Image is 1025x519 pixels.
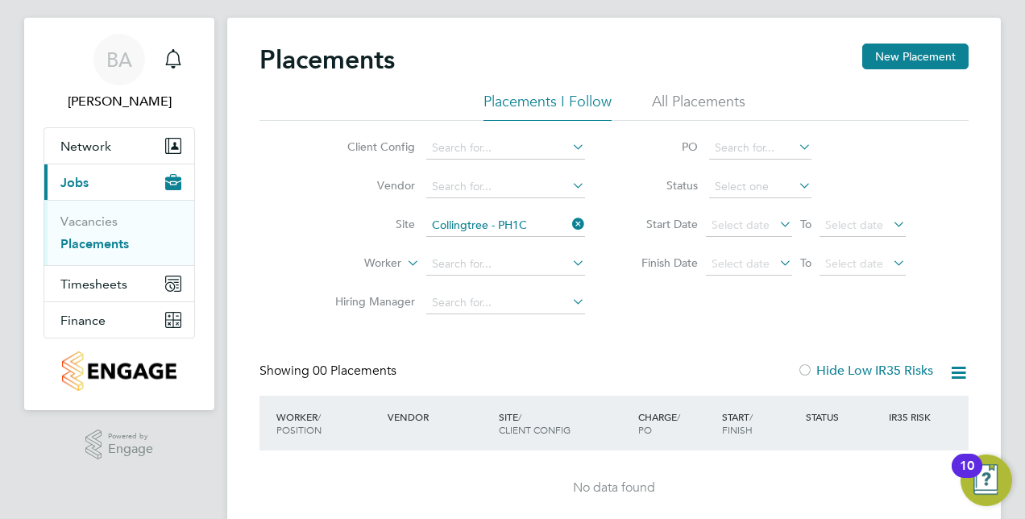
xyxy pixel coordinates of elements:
label: Start Date [625,217,698,231]
span: Finance [60,313,106,328]
label: Worker [309,255,401,272]
h2: Placements [259,44,395,76]
span: Network [60,139,111,154]
button: Timesheets [44,266,194,301]
input: Search for... [426,292,585,314]
label: PO [625,139,698,154]
input: Search for... [426,176,585,198]
span: Engage [108,442,153,456]
img: countryside-properties-logo-retina.png [62,351,176,391]
div: Worker [272,402,384,444]
div: Site [495,402,634,444]
div: Start [718,402,802,444]
input: Search for... [426,253,585,276]
span: BA [106,49,132,70]
div: Jobs [44,200,194,265]
div: Showing [259,363,400,380]
a: Powered byEngage [85,430,154,460]
button: Network [44,128,194,164]
label: Site [322,217,415,231]
nav: Main navigation [24,18,214,410]
input: Search for... [426,137,585,160]
label: Status [625,178,698,193]
a: Vacancies [60,214,118,229]
span: / Position [276,410,322,436]
span: Select date [712,218,770,232]
button: Jobs [44,164,194,200]
span: Timesheets [60,276,127,292]
span: Select date [825,256,883,271]
button: Finance [44,302,194,338]
span: To [795,214,816,235]
input: Search for... [709,137,811,160]
span: Select date [825,218,883,232]
div: 10 [960,466,974,487]
label: Hide Low IR35 Risks [797,363,933,379]
span: Powered by [108,430,153,443]
label: Hiring Manager [322,294,415,309]
div: Status [802,402,886,431]
span: To [795,252,816,273]
button: New Placement [862,44,969,69]
a: BA[PERSON_NAME] [44,34,195,111]
label: Finish Date [625,255,698,270]
input: Select one [709,176,811,198]
span: / Client Config [499,410,571,436]
button: Open Resource Center, 10 new notifications [961,455,1012,506]
li: Placements I Follow [483,92,612,121]
span: Select date [712,256,770,271]
div: Charge [634,402,718,444]
label: Client Config [322,139,415,154]
label: Vendor [322,178,415,193]
span: 00 Placements [313,363,396,379]
input: Search for... [426,214,585,237]
li: All Placements [652,92,745,121]
div: No data found [276,480,952,496]
div: IR35 Risk [885,402,940,431]
span: / Finish [722,410,753,436]
span: Bobby Aujla [44,92,195,111]
span: Jobs [60,175,89,190]
a: Placements [60,236,129,251]
div: Vendor [384,402,495,431]
span: / PO [638,410,680,436]
a: Go to home page [44,351,195,391]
